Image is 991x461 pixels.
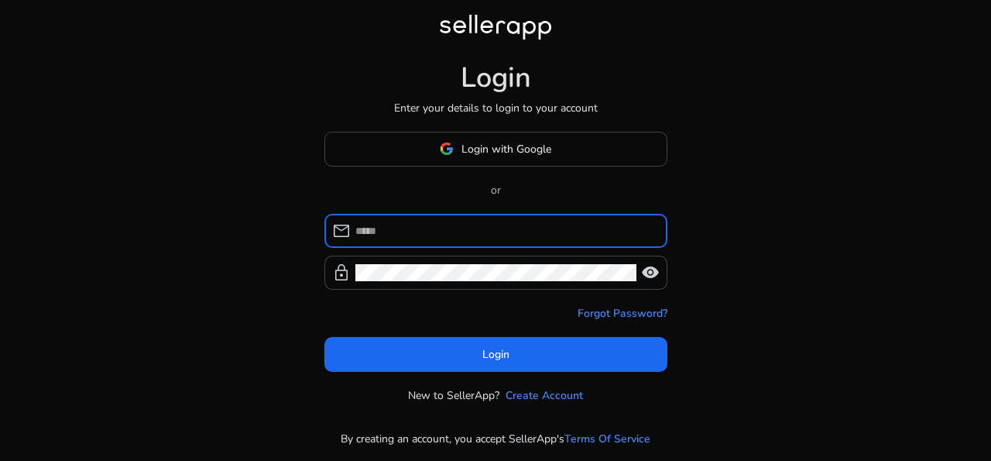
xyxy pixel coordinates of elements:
button: Login with Google [324,132,667,167]
span: mail [332,222,351,240]
p: or [324,182,667,198]
span: visibility [641,263,660,282]
p: New to SellerApp? [408,387,499,404]
a: Forgot Password? [578,305,667,322]
button: Login [324,337,667,372]
span: Login [482,346,509,363]
span: Login with Google [461,141,551,157]
a: Terms Of Service [564,431,650,447]
a: Create Account [506,387,583,404]
span: lock [332,263,351,282]
p: Enter your details to login to your account [394,100,598,116]
h1: Login [461,61,531,95]
img: google-logo.svg [440,142,454,156]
